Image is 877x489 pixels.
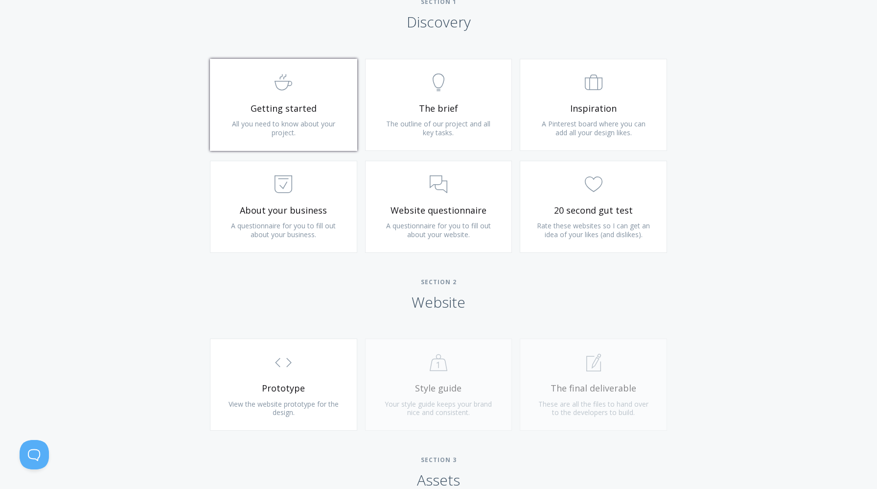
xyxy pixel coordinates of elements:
a: The brief The outline of our project and all key tasks. [365,59,512,151]
span: 20 second gut test [535,205,652,216]
span: Prototype [225,383,342,394]
span: Rate these websites so I can get an idea of your likes (and dislikes). [537,221,650,239]
span: About your business [225,205,342,216]
span: A questionnaire for you to fill out about your business. [231,221,336,239]
a: 20 second gut test Rate these websites so I can get an idea of your likes (and dislikes). [520,161,667,253]
span: A questionnaire for you to fill out about your website. [386,221,491,239]
a: Prototype View the website prototype for the design. [210,339,357,431]
span: Inspiration [535,103,652,114]
iframe: Toggle Customer Support [20,440,49,469]
span: Website questionnaire [380,205,497,216]
a: Getting started All you need to know about your project. [210,59,357,151]
span: View the website prototype for the design. [229,399,339,417]
span: The brief [380,103,497,114]
a: Inspiration A Pinterest board where you can add all your design likes. [520,59,667,151]
a: About your business A questionnaire for you to fill out about your business. [210,161,357,253]
span: The outline of our project and all key tasks. [386,119,490,137]
span: Getting started [225,103,342,114]
span: All you need to know about your project. [232,119,335,137]
span: A Pinterest board where you can add all your design likes. [542,119,646,137]
a: Website questionnaire A questionnaire for you to fill out about your website. [365,161,512,253]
